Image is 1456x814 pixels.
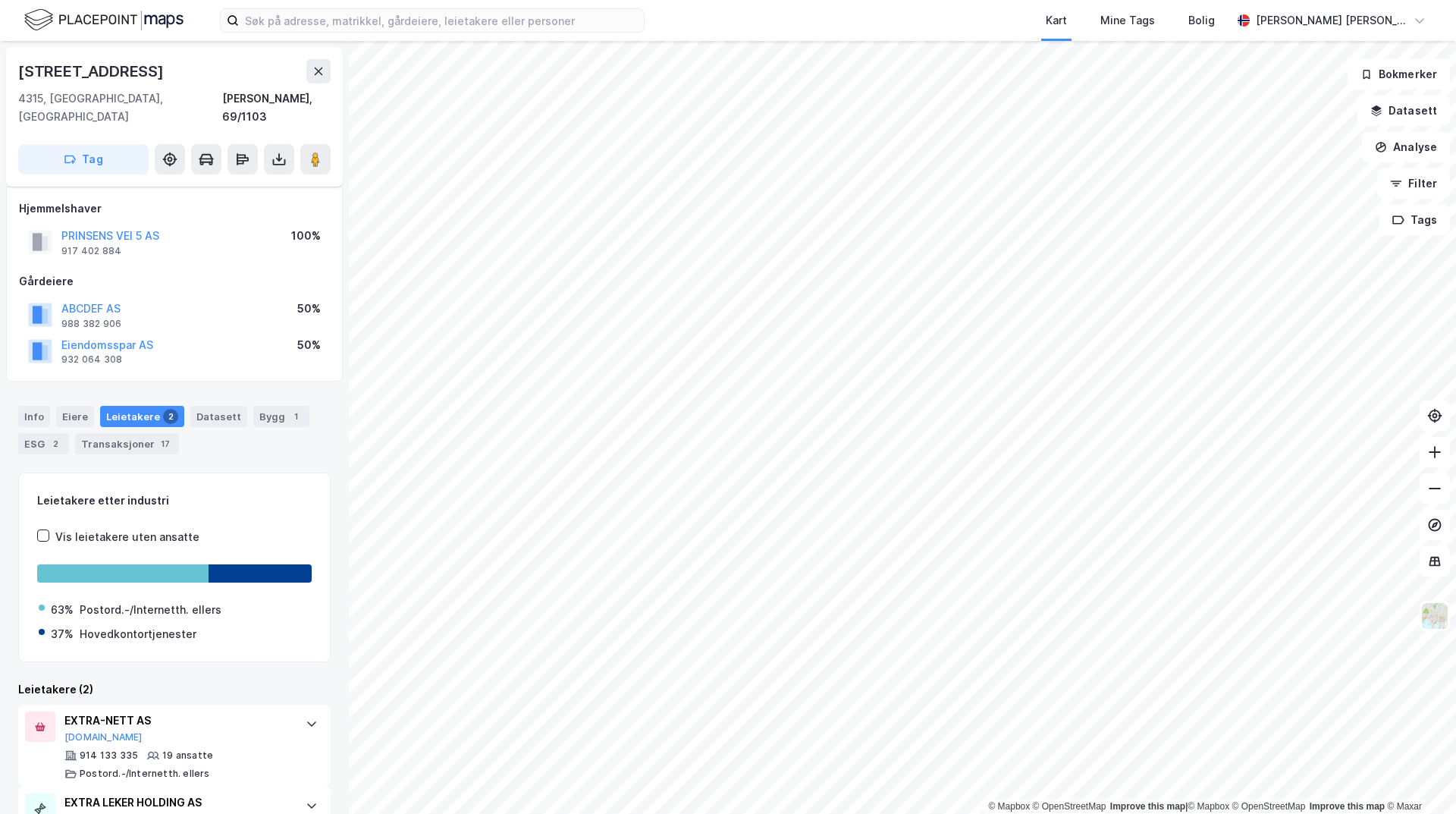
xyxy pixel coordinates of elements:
[1046,11,1067,30] div: Kart
[80,625,196,643] div: Hovedkontortjenester
[1362,132,1450,162] button: Analyse
[75,433,179,454] div: Transaksjoner
[988,801,1030,812] a: Mapbox
[64,712,290,730] div: EXTRA-NETT AS
[18,433,69,454] div: ESG
[37,492,312,510] div: Leietakere etter industri
[1232,801,1306,812] a: OpenStreetMap
[222,90,331,126] div: [PERSON_NAME], 69/1103
[1033,801,1106,812] a: OpenStreetMap
[18,680,331,699] div: Leietakere (2)
[80,601,221,619] div: Postord.-/Internetth. ellers
[55,528,199,546] div: Vis leietakere uten ansatte
[1348,59,1450,90] button: Bokmerker
[19,200,330,218] div: Hjemmelshaver
[1379,205,1450,235] button: Tags
[64,731,143,743] button: [DOMAIN_NAME]
[253,406,309,427] div: Bygg
[288,409,303,424] div: 1
[18,59,167,83] div: [STREET_ADDRESS]
[297,336,321,354] div: 50%
[61,354,122,366] div: 932 064 308
[1420,602,1449,630] img: Z
[64,794,290,812] div: EXTRA LEKER HOLDING AS
[158,436,173,451] div: 17
[1110,801,1185,812] a: Improve this map
[291,227,321,245] div: 100%
[239,9,644,32] input: Søk på adresse, matrikkel, gårdeiere, leietakere eller personer
[1256,11,1407,30] div: [PERSON_NAME] [PERSON_NAME]
[100,406,184,427] div: Leietakere
[1188,801,1229,812] a: Mapbox
[48,436,63,451] div: 2
[190,406,247,427] div: Datasett
[1380,741,1456,814] div: Kontrollprogram for chat
[988,799,1422,814] div: |
[162,750,213,762] div: 19 ansatte
[1188,11,1215,30] div: Bolig
[1380,741,1456,814] iframe: Chat Widget
[80,768,210,780] div: Postord.-/Internetth. ellers
[18,90,222,126] div: 4315, [GEOGRAPHIC_DATA], [GEOGRAPHIC_DATA]
[19,272,330,291] div: Gårdeiere
[18,144,149,174] button: Tag
[1310,801,1385,812] a: Improve this map
[61,245,121,257] div: 917 402 884
[297,300,321,318] div: 50%
[56,406,94,427] div: Eiere
[24,7,184,33] img: logo.f888ab2527a4732fd821a326f86c7f29.svg
[18,406,50,427] div: Info
[1100,11,1155,30] div: Mine Tags
[80,750,138,762] div: 914 133 335
[51,625,74,643] div: 37%
[163,409,178,424] div: 2
[1357,96,1450,126] button: Datasett
[51,601,74,619] div: 63%
[1377,168,1450,199] button: Filter
[61,318,121,330] div: 988 382 906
